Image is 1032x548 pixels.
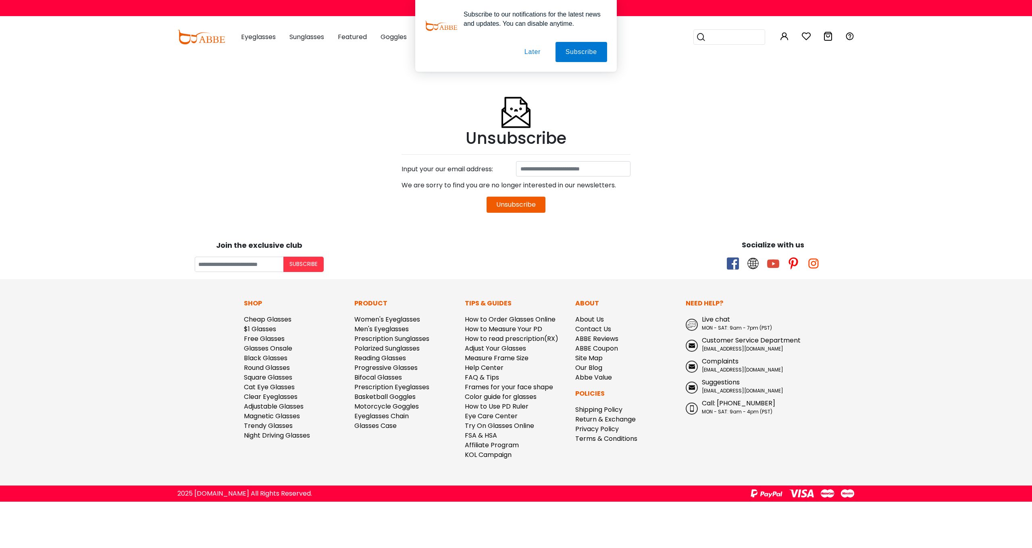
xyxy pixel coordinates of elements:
[575,373,612,382] a: Abbe Value
[465,440,519,450] a: Affiliate Program
[556,42,607,62] button: Subscribe
[702,387,783,394] span: [EMAIL_ADDRESS][DOMAIN_NAME]
[487,197,545,213] button: Unsubscribe
[283,257,324,272] button: Subscribe
[402,177,630,193] div: We are sorry to find you are no longer interested in our newsletters.
[575,434,637,443] a: Terms & Conditions
[686,357,788,374] a: Complaints [EMAIL_ADDRESS][DOMAIN_NAME]
[354,344,420,353] a: Polarized Sunglasses
[244,411,300,421] a: Magnetic Glasses
[575,299,678,308] p: About
[354,363,418,372] a: Progressive Glasses
[465,353,528,363] a: Measure Frame Size
[686,299,788,308] p: Need Help?
[354,373,402,382] a: Bifocal Glasses
[575,315,604,324] a: About Us
[244,363,290,372] a: Round Glasses
[244,324,276,334] a: $1 Glasses
[702,408,772,415] span: MON - SAT: 9am - 4pm (PST)
[702,399,775,408] span: Call: [PHONE_NUMBER]
[354,382,429,392] a: Prescription Eyeglasses
[6,238,512,251] div: Join the exclusive club
[244,299,346,308] p: Shop
[397,161,516,177] div: Input your our email address:
[465,315,556,324] a: How to Order Glasses Online
[575,353,603,363] a: Site Map
[425,10,457,42] img: notification icon
[195,257,283,272] input: Your email
[244,402,304,411] a: Adjustable Glasses
[465,411,518,421] a: Eye Care Center
[575,324,611,334] a: Contact Us
[354,324,409,334] a: Men's Eyeglasses
[354,411,409,421] a: Eyeglasses Chain
[500,77,532,129] img: Unsubscribe
[465,382,553,392] a: Frames for your face shape
[702,378,740,387] span: Suggestions
[575,334,618,343] a: ABBE Reviews
[575,424,619,434] a: Privacy Policy
[514,42,551,62] button: Later
[354,315,420,324] a: Women's Eyeglasses
[686,315,788,332] a: Live chat MON - SAT: 9am - 7pm (PST)
[244,382,295,392] a: Cat Eye Glasses
[244,334,285,343] a: Free Glasses
[465,299,567,308] p: Tips & Guides
[354,421,397,430] a: Glasses Case
[575,344,618,353] a: ABBE Coupon
[354,299,457,308] p: Product
[244,421,293,430] a: Trendy Glasses
[727,257,739,270] span: facebook
[520,239,1026,250] div: Socialize with us
[702,336,801,345] span: Customer Service Department
[465,431,497,440] a: FSA & HSA
[686,336,788,353] a: Customer Service Department [EMAIL_ADDRESS][DOMAIN_NAME]
[702,357,739,366] span: Complaints
[702,366,783,373] span: [EMAIL_ADDRESS][DOMAIN_NAME]
[244,431,310,440] a: Night Driving Glasses
[465,392,537,401] a: Color guide for glasses
[354,353,406,363] a: Reading Glasses
[465,324,542,334] a: How to Measure Your PD
[354,402,419,411] a: Motorcycle Goggles
[465,450,512,459] a: KOL Campaign
[465,373,499,382] a: FAQ & Tips
[767,257,779,270] span: youtube
[354,392,416,401] a: Basketball Goggles
[354,334,429,343] a: Prescription Sunglasses
[244,392,298,401] a: Clear Eyeglasses
[702,345,783,352] span: [EMAIL_ADDRESS][DOMAIN_NAME]
[686,378,788,394] a: Suggestions [EMAIL_ADDRESS][DOMAIN_NAME]
[747,257,759,270] span: twitter
[244,315,291,324] a: Cheap Glasses
[465,334,558,343] a: How to read prescription(RX)
[465,363,504,372] a: Help Center
[787,257,799,270] span: pinterest
[807,257,820,270] span: instagram
[702,324,772,331] span: MON - SAT: 9am - 7pm (PST)
[465,402,528,411] a: How to Use PD Ruler
[575,389,678,399] p: Policies
[457,10,607,28] div: Subscribe to our notifications for the latest news and updates. You can disable anytime.
[465,344,526,353] a: Adjust Your Glasses
[575,363,602,372] a: Our Blog
[575,405,622,414] a: Shipping Policy
[575,415,636,424] a: Return & Exchange
[177,489,312,498] div: 2025 [DOMAIN_NAME] All Rights Reserved.
[244,373,292,382] a: Square Glasses
[702,315,730,324] span: Live chat
[465,421,534,430] a: Try On Glasses Online
[686,399,788,415] a: Call: [PHONE_NUMBER] MON - SAT: 9am - 4pm (PST)
[244,353,287,363] a: Black Glasses
[402,129,630,148] h1: Unsubscribe
[244,344,292,353] a: Glasses Onsale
